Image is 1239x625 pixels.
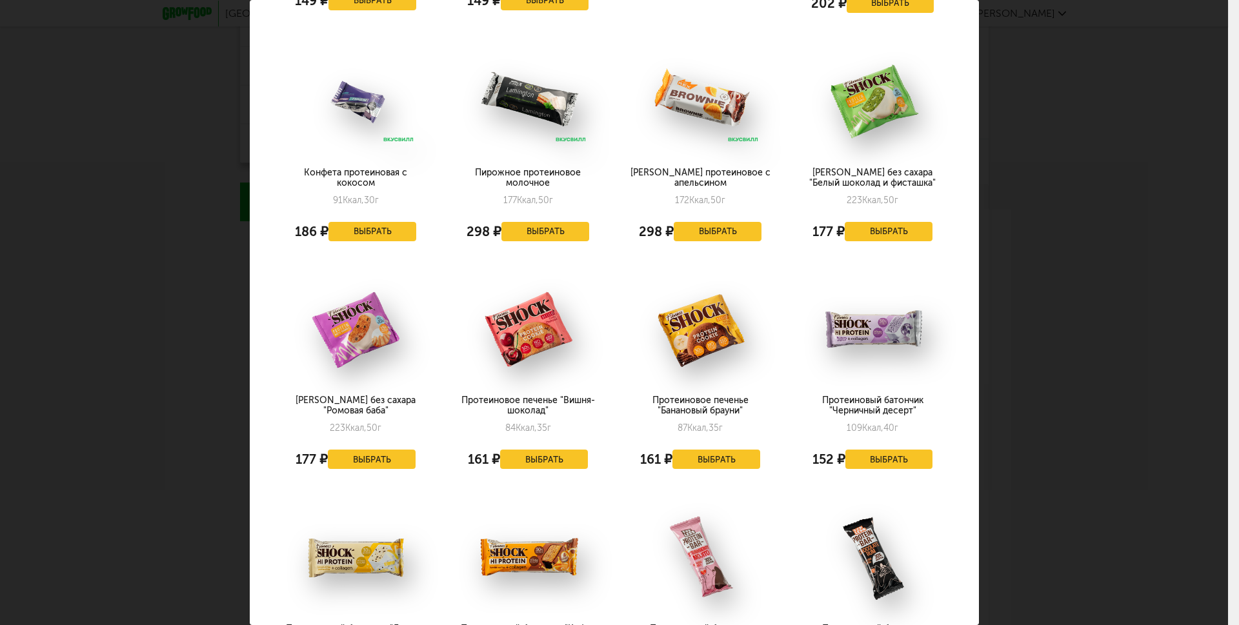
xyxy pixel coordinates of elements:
span: Ккал, [345,422,367,433]
span: г [549,195,553,206]
span: Ккал, [517,195,538,206]
img: big_W6i4qgTtgUA7o0tx.png [639,284,761,375]
button: Выбрать [672,450,760,469]
div: 109 40 [847,422,898,433]
div: Протеиновое печенье "Вишня-шоколад" [457,395,598,416]
span: г [547,422,551,433]
button: Выбрать [845,222,932,241]
div: 161 ₽ [468,446,500,472]
img: big_3uwvDjC6xVAx6SnC.png [294,56,417,146]
button: Выбрать [328,450,416,469]
span: Ккал, [862,195,883,206]
div: 172 50 [675,195,725,206]
span: Ккал, [687,422,709,433]
img: big_HMYWlmNIx4G1v9b1.png [639,512,761,602]
div: 186 ₽ [295,219,328,244]
div: 91 30 [333,195,379,206]
div: Протеиновое печенье "Банановый брауни" [629,395,771,416]
span: г [894,422,898,433]
div: 177 ₽ [812,219,845,244]
div: 152 ₽ [812,446,845,472]
img: big_LzcmWdTrcu8ir3n1.png [639,56,761,146]
img: big_l2LHfZLQfmk6v1Wd.png [294,512,417,602]
span: г [378,422,381,433]
span: г [375,195,379,206]
div: Протеиновый батончик "Черничный десерт" [801,395,943,416]
img: big_XP45RNk4XdkT6sM2.png [467,56,589,146]
div: 161 ₽ [640,446,672,472]
div: [PERSON_NAME] без сахара "Белый шоколад и фисташка" [801,168,943,188]
button: Выбрать [328,222,416,241]
span: Ккал, [516,422,537,433]
span: Ккал, [689,195,710,206]
div: 298 ₽ [639,219,674,244]
div: 87 35 [678,422,723,433]
span: Ккал, [862,422,883,433]
img: big_jyLbd4CGEqtgEd8j.png [294,284,417,375]
img: big_uEViehOqLuzHbNMD.png [811,512,934,602]
button: Выбрать [501,222,589,241]
div: Пирожное протеиновое молочное [457,168,598,188]
span: г [721,195,725,206]
div: 223 50 [330,422,381,433]
div: 223 50 [847,195,898,206]
div: [PERSON_NAME] протеиновое с апельсином [629,168,771,188]
div: Конфета протеиновая с кокосом [285,168,426,188]
div: [PERSON_NAME] без сахара "Ромовая баба" [285,395,426,416]
span: Ккал, [343,195,364,206]
img: big_Kpdn5XZ56TdrcUKc.png [467,512,589,602]
div: 298 ₽ [467,219,501,244]
div: 177 ₽ [296,446,328,472]
div: 84 35 [505,422,551,433]
span: г [719,422,723,433]
button: Выбрать [674,222,761,241]
div: 177 50 [503,195,553,206]
img: big_knOQ7p24j7R933gJ.png [811,56,934,146]
img: big_WKI97mUNF8AgAWJZ.png [811,284,934,375]
button: Выбрать [500,450,588,469]
span: г [894,195,898,206]
img: big_fSZSwnXVknQb3Ajw.png [467,284,589,375]
button: Выбрать [845,450,933,469]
